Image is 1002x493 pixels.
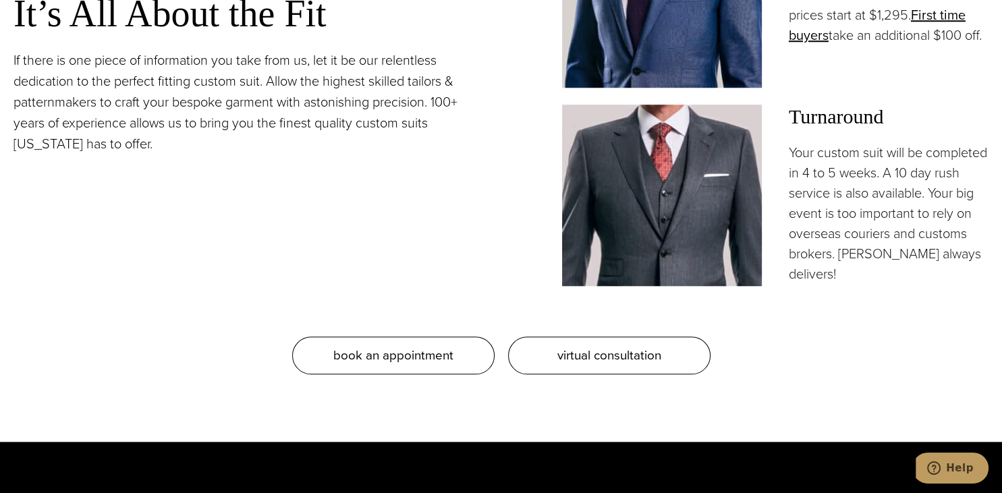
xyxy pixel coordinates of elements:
p: Your custom suit will be completed in 4 to 5 weeks. A 10 day rush service is also available. Your... [789,142,989,284]
span: book an appointment [333,345,453,365]
a: book an appointment [292,337,495,374]
span: virtual consultation [557,345,661,365]
p: If there is one piece of information you take from us, let it be our relentless dedication to the... [13,50,474,154]
img: Client in vested charcoal bespoke suit with white shirt and red patterned tie. [562,105,762,286]
a: virtual consultation [508,337,711,374]
a: First time buyers [789,5,966,45]
h3: Turnaround [789,105,989,129]
iframe: Opens a widget where you can chat to one of our agents [916,453,989,486]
